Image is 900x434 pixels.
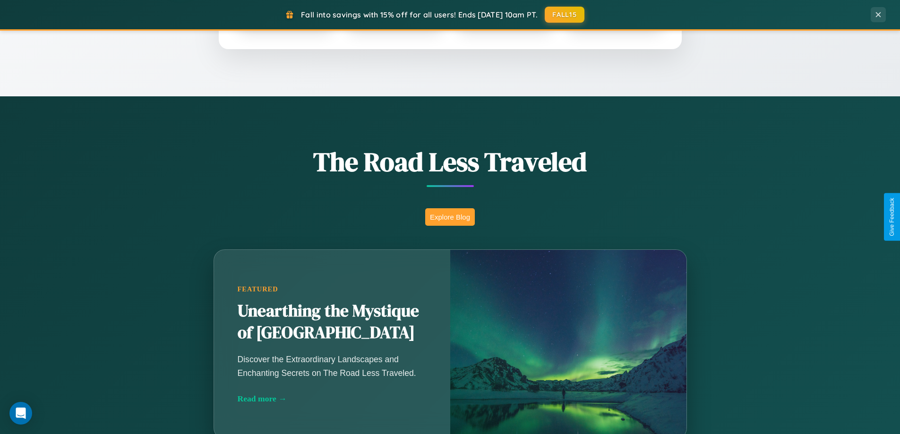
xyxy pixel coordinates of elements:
div: Give Feedback [889,198,895,236]
div: Read more → [238,394,427,404]
button: FALL15 [545,7,584,23]
h2: Unearthing the Mystique of [GEOGRAPHIC_DATA] [238,300,427,344]
button: Explore Blog [425,208,475,226]
h1: The Road Less Traveled [167,144,734,180]
div: Featured [238,285,427,293]
span: Fall into savings with 15% off for all users! Ends [DATE] 10am PT. [301,10,538,19]
p: Discover the Extraordinary Landscapes and Enchanting Secrets on The Road Less Traveled. [238,353,427,379]
div: Open Intercom Messenger [9,402,32,425]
